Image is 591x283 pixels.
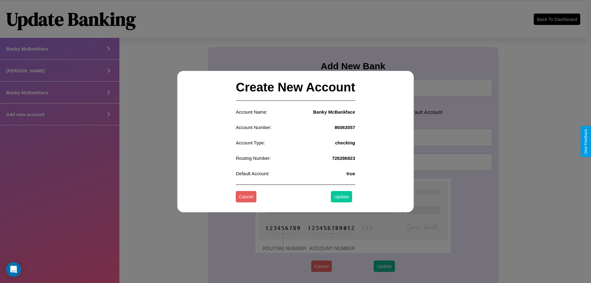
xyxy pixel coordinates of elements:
div: Open Intercom Messenger [6,262,21,277]
h4: true [346,171,355,176]
p: Account Name: [236,108,267,116]
p: Routing Number: [236,154,271,162]
button: Update [331,191,352,203]
div: Give Feedback [584,129,588,154]
h4: 726286823 [332,156,355,161]
h2: Create New Account [236,74,355,101]
p: Default Account: [236,169,269,178]
h4: 86063057 [335,125,355,130]
p: Account Number: [236,123,271,131]
h4: checking [335,140,355,145]
button: Cancel [236,191,256,203]
h4: Banky McBankface [313,109,355,115]
p: Account Type: [236,139,265,147]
